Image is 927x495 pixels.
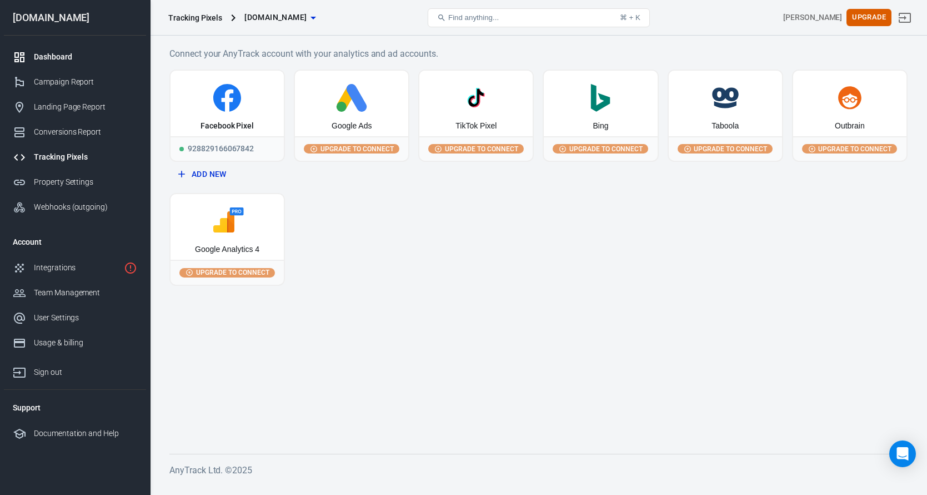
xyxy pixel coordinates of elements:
div: Conversions Report [34,126,137,138]
div: Taboola [711,121,739,132]
button: Google Analytics 4Upgrade to connect [169,193,285,285]
div: Sign out [34,367,137,378]
span: Running [179,147,184,151]
button: OutbrainUpgrade to connect [792,70,908,162]
div: Landing Page Report [34,101,137,113]
a: Conversions Report [4,120,146,145]
button: TikTok PixelUpgrade to connect [418,70,534,162]
button: [DOMAIN_NAME] [240,7,320,28]
div: Documentation and Help [34,428,137,439]
span: Upgrade to connect [194,268,272,278]
li: Account [4,229,146,255]
div: [DOMAIN_NAME] [4,13,146,23]
div: Facebook Pixel [201,121,254,132]
div: User Settings [34,312,137,324]
div: Webhooks (outgoing) [34,201,137,213]
div: Usage & billing [34,337,137,349]
span: jennnewlands.com [244,11,307,24]
a: Webhooks (outgoing) [4,195,146,220]
div: Open Intercom Messenger [889,440,916,467]
button: TaboolaUpgrade to connect [668,70,783,162]
h6: Connect your AnyTrack account with your analytics and ad accounts. [169,47,908,61]
span: Upgrade to connect [318,144,396,154]
span: Upgrade to connect [443,144,520,154]
span: Upgrade to connect [816,144,894,154]
a: Team Management [4,280,146,305]
div: ⌘ + K [620,13,640,22]
div: Account id: ZIblBrHO [783,12,842,23]
div: Outbrain [835,121,865,132]
button: Google AdsUpgrade to connect [294,70,409,162]
div: Dashboard [34,51,137,63]
div: 928829166067842 [171,136,284,161]
a: Facebook PixelRunning928829166067842 [169,70,285,162]
button: Add New [174,164,280,185]
div: Campaign Report [34,76,137,88]
button: Upgrade [846,9,891,26]
div: Google Ads [332,121,372,132]
a: Integrations [4,255,146,280]
a: Campaign Report [4,70,146,95]
button: BingUpgrade to connect [543,70,658,162]
a: Tracking Pixels [4,145,146,170]
div: Property Settings [34,176,137,188]
span: Find anything... [448,13,499,22]
div: TikTok Pixel [455,121,497,132]
span: Upgrade to connect [692,144,769,154]
a: Usage & billing [4,330,146,355]
div: Tracking Pixels [168,12,222,23]
svg: 1 networks not verified yet [124,261,137,275]
a: Landing Page Report [4,95,146,120]
span: Upgrade to connect [567,144,645,154]
div: Team Management [34,287,137,299]
div: Tracking Pixels [34,151,137,163]
a: Dashboard [4,44,146,70]
div: Integrations [34,262,119,274]
button: Find anything...⌘ + K [428,8,650,27]
a: User Settings [4,305,146,330]
a: Sign out [891,4,918,31]
a: Sign out [4,355,146,385]
div: Bing [593,121,609,132]
a: Property Settings [4,170,146,195]
div: Google Analytics 4 [195,244,259,255]
h6: AnyTrack Ltd. © 2025 [169,463,908,477]
li: Support [4,394,146,421]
